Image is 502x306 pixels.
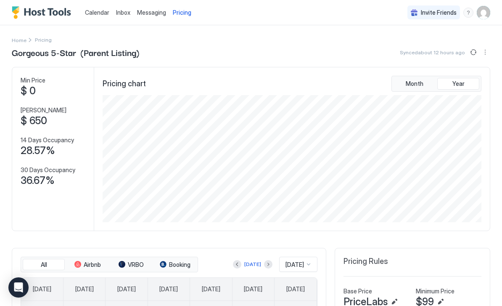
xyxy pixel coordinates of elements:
[480,47,490,57] div: menu
[116,8,130,17] a: Inbox
[24,278,60,301] a: Sunday
[23,259,65,271] button: All
[169,261,190,269] span: Booking
[67,278,102,301] a: Monday
[468,47,478,57] button: Sync prices
[477,6,490,19] div: User profile
[103,79,146,89] span: Pricing chart
[480,47,490,57] button: More options
[84,261,101,269] span: Airbnb
[66,259,108,271] button: Airbnb
[416,287,454,295] span: Minimum Price
[154,259,196,271] button: Booking
[128,261,144,269] span: VRBO
[244,285,262,293] span: [DATE]
[159,285,178,293] span: [DATE]
[233,260,241,269] button: Previous month
[12,35,26,44] div: Breadcrumb
[278,278,313,301] a: Saturday
[202,285,220,293] span: [DATE]
[12,35,26,44] a: Home
[193,278,229,301] a: Thursday
[41,261,47,269] span: All
[33,285,51,293] span: [DATE]
[109,278,144,301] a: Tuesday
[21,114,47,127] span: $ 650
[8,277,29,298] div: Open Intercom Messenger
[35,37,52,43] span: Breadcrumb
[244,261,261,268] div: [DATE]
[173,9,191,16] span: Pricing
[21,77,45,84] span: Min Price
[21,174,55,187] span: 36.67%
[21,166,75,174] span: 30 Days Occupancy
[343,287,372,295] span: Base Price
[400,49,465,56] span: Synced about 12 hours ago
[116,9,130,16] span: Inbox
[286,285,305,293] span: [DATE]
[285,261,304,269] span: [DATE]
[421,9,457,16] span: Invite Friends
[21,85,36,97] span: $ 0
[391,76,481,92] div: tab-group
[452,80,465,88] span: Year
[137,8,166,17] a: Messaging
[394,78,436,90] button: Month
[117,285,136,293] span: [DATE]
[85,8,109,17] a: Calendar
[151,278,186,301] a: Wednesday
[243,259,262,269] button: [DATE]
[463,8,473,18] div: menu
[12,6,75,19] a: Host Tools Logo
[75,285,94,293] span: [DATE]
[137,9,166,16] span: Messaging
[235,278,271,301] a: Friday
[12,37,26,43] span: Home
[110,259,152,271] button: VRBO
[264,260,272,269] button: Next month
[343,257,388,266] span: Pricing Rules
[21,257,198,273] div: tab-group
[406,80,423,88] span: Month
[21,136,74,144] span: 14 Days Occupancy
[12,46,140,59] span: Gorgeous 5-Star (Parent Listing)
[21,144,55,157] span: 28.57%
[21,106,66,114] span: [PERSON_NAME]
[85,9,109,16] span: Calendar
[437,78,479,90] button: Year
